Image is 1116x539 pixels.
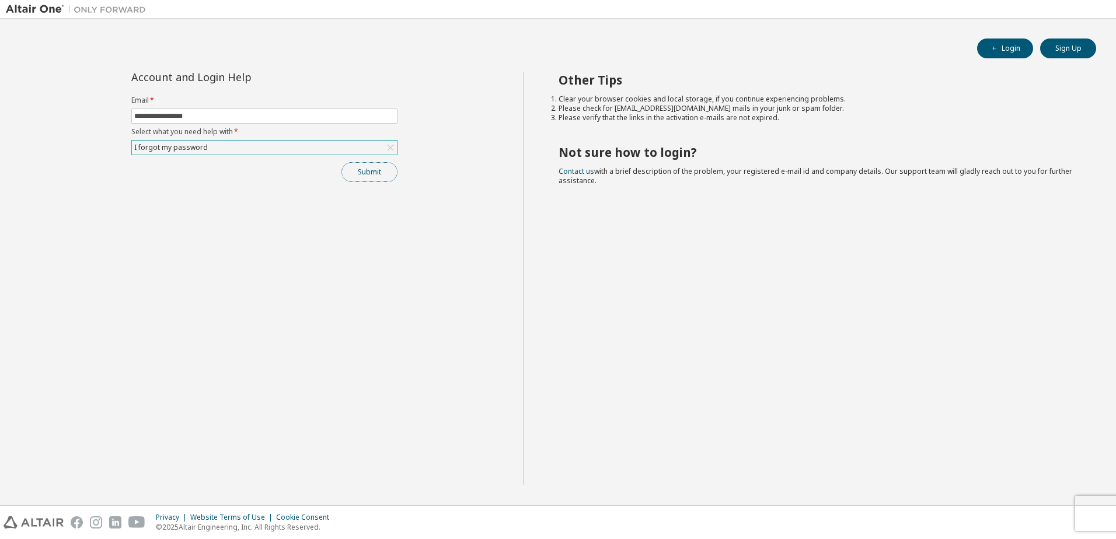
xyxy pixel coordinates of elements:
[71,516,83,528] img: facebook.svg
[276,513,336,522] div: Cookie Consent
[131,127,397,136] label: Select what you need help with
[6,3,152,15] img: Altair One
[1040,38,1096,58] button: Sign Up
[156,513,190,522] div: Privacy
[132,141,397,155] div: I forgot my password
[190,513,276,522] div: Website Terms of Use
[90,516,102,528] img: instagram.svg
[559,166,1072,185] span: with a brief description of the problem, your registered e-mail id and company details. Our suppo...
[156,522,336,532] p: © 2025 Altair Engineering, Inc. All Rights Reserved.
[341,162,397,182] button: Submit
[977,38,1033,58] button: Login
[128,516,145,528] img: youtube.svg
[109,516,121,528] img: linkedin.svg
[559,104,1076,113] li: Please check for [EMAIL_ADDRESS][DOMAIN_NAME] mails in your junk or spam folder.
[559,145,1076,160] h2: Not sure how to login?
[559,166,594,176] a: Contact us
[559,72,1076,87] h2: Other Tips
[4,516,64,528] img: altair_logo.svg
[559,113,1076,123] li: Please verify that the links in the activation e-mails are not expired.
[132,141,210,154] div: I forgot my password
[559,94,1076,104] li: Clear your browser cookies and local storage, if you continue experiencing problems.
[131,96,397,105] label: Email
[131,72,344,82] div: Account and Login Help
